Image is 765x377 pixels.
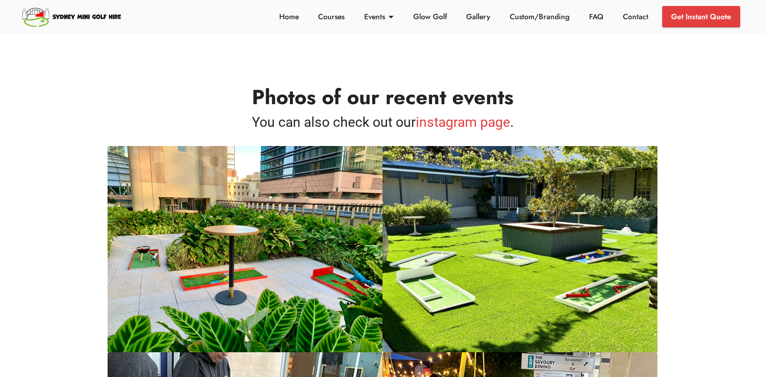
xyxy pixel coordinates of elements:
a: Events [362,11,396,22]
a: Get Instant Quote [662,6,740,27]
a: Custom/Branding [508,11,572,22]
img: Sydney Mini Golf Hire [20,4,123,29]
a: Home [277,11,301,22]
h5: You can also check out our . [108,112,657,132]
a: instagram page [416,114,510,130]
a: Glow Golf [411,11,449,22]
strong: Photos of our recent events [252,82,514,112]
a: FAQ [587,11,606,22]
a: Contact [620,11,651,22]
a: Courses [316,11,347,22]
img: Corporate Events [108,146,382,352]
img: Corporate Events [382,146,657,352]
a: Gallery [464,11,493,22]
